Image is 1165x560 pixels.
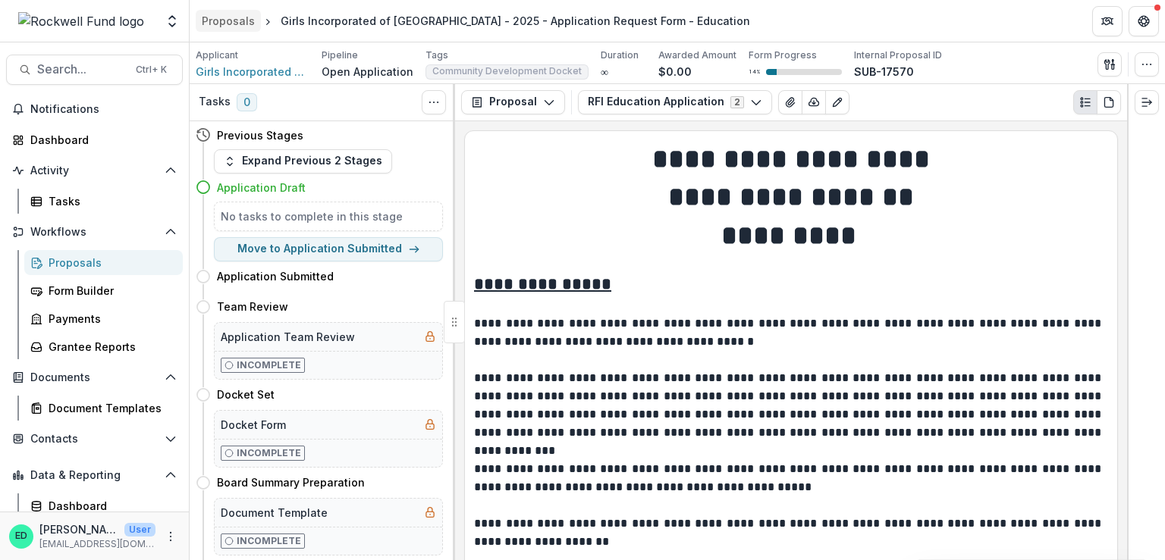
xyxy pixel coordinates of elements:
[854,48,942,62] p: Internal Proposal ID
[18,12,144,30] img: Rockwell Fund logo
[778,90,802,114] button: View Attached Files
[162,527,180,546] button: More
[49,498,171,514] div: Dashboard
[6,220,183,244] button: Open Workflows
[1097,90,1121,114] button: PDF view
[6,97,183,121] button: Notifications
[237,446,301,460] p: Incomplete
[237,534,301,548] p: Incomplete
[15,531,27,541] div: Estevan D. Delgado
[30,226,159,239] span: Workflows
[217,127,303,143] h4: Previous Stages
[39,537,155,551] p: [EMAIL_ADDRESS][DOMAIN_NAME]
[6,55,183,85] button: Search...
[30,469,159,482] span: Data & Reporting
[162,6,183,36] button: Open entity switcher
[133,61,170,78] div: Ctrl + K
[601,64,608,80] p: ∞
[658,64,692,80] p: $0.00
[749,48,817,62] p: Form Progress
[124,523,155,537] p: User
[217,180,306,196] h4: Application Draft
[49,193,171,209] div: Tasks
[432,66,582,77] span: Community Development Docket
[214,237,443,261] button: Move to Application Submitted
[221,329,355,345] h5: Application Team Review
[1092,6,1123,36] button: Partners
[49,255,171,271] div: Proposals
[6,427,183,451] button: Open Contacts
[49,339,171,355] div: Grantee Reports
[854,64,914,80] p: SUB-17570
[24,250,183,275] a: Proposals
[6,463,183,487] button: Open Data & Reporting
[1135,90,1159,114] button: Expand right
[322,48,358,62] p: Pipeline
[217,268,334,284] h4: Application Submitted
[30,164,159,177] span: Activity
[281,13,750,29] div: Girls Incorporated of [GEOGRAPHIC_DATA] - 2025 - Application Request Form - Education
[24,493,183,518] a: Dashboard
[202,13,255,29] div: Proposals
[214,149,392,174] button: Expand Previous 2 Stages
[49,400,171,416] div: Document Templates
[196,10,261,32] a: Proposals
[217,386,275,402] h4: Docket Set
[601,48,639,62] p: Duration
[217,474,365,490] h4: Board Summary Preparation
[749,67,760,77] p: 14 %
[24,334,183,359] a: Grantee Reports
[221,505,328,521] h5: Document Template
[30,371,159,384] span: Documents
[237,93,257,111] span: 0
[6,127,183,152] a: Dashboard
[24,396,183,421] a: Document Templates
[24,306,183,331] a: Payments
[39,521,118,537] p: [PERSON_NAME]
[30,103,177,116] span: Notifications
[49,283,171,299] div: Form Builder
[24,189,183,214] a: Tasks
[825,90,849,114] button: Edit as form
[199,95,231,108] h3: Tasks
[1073,90,1097,114] button: Plaintext view
[196,64,309,80] a: Girls Incorporated of [GEOGRAPHIC_DATA]
[425,48,448,62] p: Tags
[422,90,446,114] button: Toggle View Cancelled Tasks
[196,10,756,32] nav: breadcrumb
[196,48,238,62] p: Applicant
[217,299,288,314] h4: Team Review
[221,417,286,433] h5: Docket Form
[658,48,736,62] p: Awarded Amount
[30,132,171,148] div: Dashboard
[37,62,127,77] span: Search...
[461,90,565,114] button: Proposal
[24,278,183,303] a: Form Builder
[578,90,772,114] button: RFI Education Application2
[6,365,183,389] button: Open Documents
[1129,6,1159,36] button: Get Help
[49,311,171,327] div: Payments
[322,64,413,80] p: Open Application
[237,358,301,372] p: Incomplete
[221,208,436,224] h5: No tasks to complete in this stage
[30,433,159,446] span: Contacts
[6,158,183,183] button: Open Activity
